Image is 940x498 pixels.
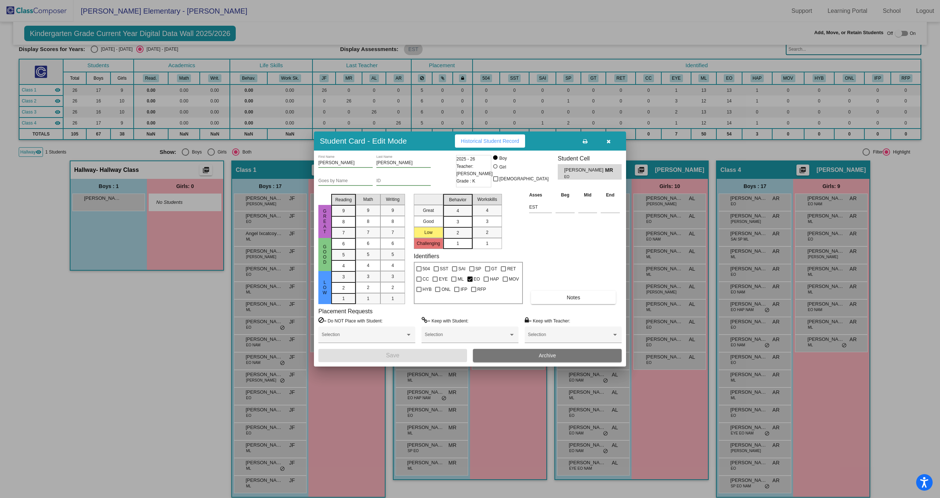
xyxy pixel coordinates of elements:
[449,196,466,203] span: Behavior
[539,353,556,358] span: Archive
[386,196,399,203] span: Writing
[507,264,516,273] span: RET
[567,295,580,300] span: Notes
[422,317,469,324] label: = Keep with Student:
[439,275,448,284] span: EYE
[499,174,549,183] span: [DEMOGRAPHIC_DATA]
[456,155,475,163] span: 2025 - 26
[342,230,345,236] span: 7
[525,317,570,324] label: = Keep with Teacher:
[367,218,369,225] span: 8
[391,295,394,302] span: 1
[527,191,554,199] th: Asses
[456,230,459,236] span: 2
[391,262,394,269] span: 4
[576,191,599,199] th: Mid
[477,285,486,294] span: RFP
[342,274,345,280] span: 3
[367,262,369,269] span: 4
[322,209,328,234] span: Great
[342,285,345,291] span: 2
[367,229,369,236] span: 7
[391,240,394,247] span: 6
[414,253,439,260] label: Identifiers
[456,177,475,185] span: Grade : K
[391,284,394,291] span: 2
[491,264,498,273] span: GT
[486,240,488,247] span: 1
[499,164,506,170] div: Girl
[599,191,622,199] th: End
[531,291,616,304] button: Notes
[342,263,345,269] span: 4
[318,178,373,184] input: goes by name
[423,285,432,294] span: HYB
[322,280,328,295] span: Low
[320,136,407,145] h3: Student Card - Edit Mode
[509,275,519,284] span: MOV
[342,207,345,214] span: 9
[473,349,622,362] button: Archive
[458,275,464,284] span: ML
[335,196,352,203] span: Reading
[461,138,519,144] span: Historical Student Record
[367,273,369,280] span: 3
[458,264,465,273] span: SAI
[391,207,394,214] span: 9
[486,218,488,225] span: 3
[456,163,493,177] span: Teacher: [PERSON_NAME]
[318,317,383,324] label: = Do NOT Place with Student:
[391,273,394,280] span: 3
[558,155,622,162] h3: Student Cell
[455,134,525,148] button: Historical Student Record
[363,196,373,203] span: Math
[460,285,467,294] span: IFP
[456,240,459,247] span: 1
[456,207,459,214] span: 4
[477,196,497,203] span: Workskills
[342,219,345,225] span: 8
[391,251,394,258] span: 5
[318,308,373,315] label: Placement Requests
[367,240,369,247] span: 6
[342,252,345,258] span: 5
[486,207,488,214] span: 4
[529,202,552,213] input: assessment
[441,285,451,294] span: ONL
[456,219,459,225] span: 3
[564,166,605,174] span: [PERSON_NAME]
[499,155,507,162] div: Boy
[474,275,480,284] span: EO
[490,275,499,284] span: HAP
[342,241,345,247] span: 6
[342,295,345,302] span: 1
[605,166,615,174] span: MR
[367,251,369,258] span: 5
[367,295,369,302] span: 1
[391,229,394,236] span: 7
[423,264,430,273] span: 504
[391,218,394,225] span: 8
[486,229,488,236] span: 2
[318,349,467,362] button: Save
[423,275,429,284] span: CC
[386,352,399,358] span: Save
[322,244,328,265] span: Good
[554,191,576,199] th: Beg
[367,207,369,214] span: 9
[564,174,600,180] span: EO
[367,284,369,291] span: 2
[476,264,481,273] span: SP
[440,264,448,273] span: SST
